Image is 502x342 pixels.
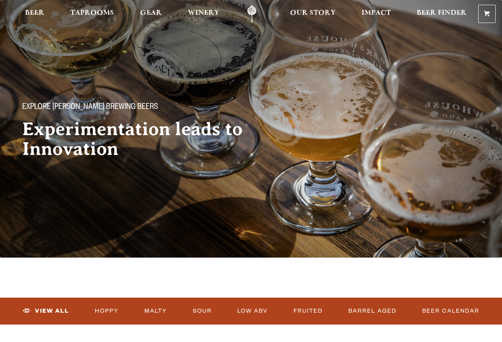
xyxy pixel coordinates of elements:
[140,10,162,16] span: Gear
[285,5,341,23] a: Our Story
[20,5,50,23] a: Beer
[419,302,483,320] a: Beer Calendar
[345,302,400,320] a: Barrel Aged
[417,10,467,16] span: Beer Finder
[188,10,219,16] span: Winery
[65,5,119,23] a: Taprooms
[412,5,472,23] a: Beer Finder
[22,119,270,159] h2: Experimentation leads to Innovation
[290,10,336,16] span: Our Story
[356,5,396,23] a: Impact
[190,302,215,320] a: Sour
[290,302,326,320] a: Fruited
[25,10,44,16] span: Beer
[92,302,122,320] a: Hoppy
[183,5,225,23] a: Winery
[362,10,391,16] span: Impact
[135,5,167,23] a: Gear
[141,302,170,320] a: Malty
[234,302,271,320] a: Low ABV
[22,103,158,113] span: Explore [PERSON_NAME] Brewing Beers
[19,302,72,320] a: View All
[70,10,114,16] span: Taprooms
[237,5,267,23] a: Odell Home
